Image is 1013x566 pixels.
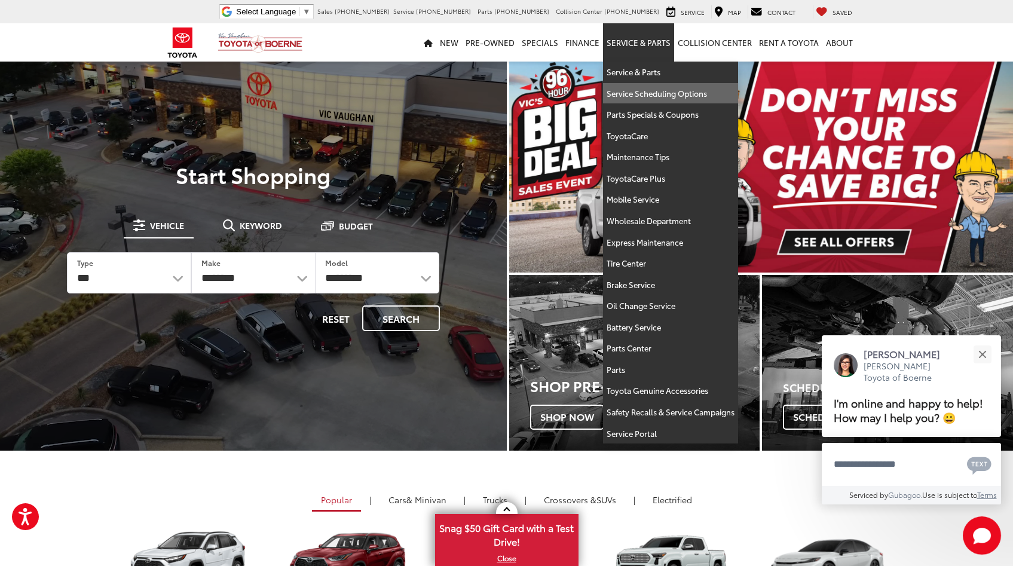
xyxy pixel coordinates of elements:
a: Oil Change Service [603,295,738,317]
a: Home [420,23,436,62]
label: Model [325,258,348,268]
h4: Schedule Service [783,382,1013,394]
a: Maintenance Tips [603,146,738,168]
p: [PERSON_NAME] Toyota of Boerne [864,360,952,384]
svg: Start Chat [963,516,1001,555]
button: Chat with SMS [963,451,995,478]
button: Reset [312,305,360,331]
button: Search [362,305,440,331]
a: Wholesale Department [603,210,738,232]
span: Vehicle [150,221,184,230]
svg: Text [967,455,991,475]
span: Service [681,8,705,17]
a: Service [663,5,708,19]
a: Toyota Genuine Accessories: Opens in a new tab [603,380,738,402]
a: Finance [562,23,603,62]
a: Tire Center: Opens in a new tab [603,253,738,274]
a: Safety Recalls & Service Campaigns: Opens in a new tab [603,402,738,423]
img: Toyota [160,23,205,62]
a: Service Scheduling Options [603,83,738,105]
li: | [461,494,469,506]
span: [PHONE_NUMBER] [604,7,659,16]
a: Collision Center [674,23,755,62]
span: Snag $50 Gift Card with a Test Drive! [436,515,577,552]
a: Rent a Toyota [755,23,822,62]
a: Popular [312,489,361,512]
span: Crossovers & [544,494,596,506]
span: Map [728,8,741,17]
a: Parts Center: Opens in a new tab [603,338,738,359]
p: [PERSON_NAME] [864,347,952,360]
span: [PHONE_NUMBER] [335,7,390,16]
div: Close[PERSON_NAME][PERSON_NAME] Toyota of BoerneI'm online and happy to help! How may I help you?... [822,335,1001,504]
li: | [631,494,638,506]
a: New [436,23,462,62]
a: Gubagoo. [888,489,922,500]
textarea: Type your message [822,443,1001,486]
span: Budget [339,222,373,230]
li: | [366,494,374,506]
a: Parts Specials & Coupons [603,104,738,126]
a: SUVs [535,489,625,510]
span: Schedule Now [783,405,880,430]
a: Service & Parts: Opens in a new tab [603,23,674,62]
a: Terms [977,489,997,500]
h3: Shop Pre-Owned [530,378,760,393]
a: Map [711,5,744,19]
span: Parts [478,7,492,16]
p: Start Shopping [50,163,457,186]
a: Brake Service [603,274,738,296]
span: Serviced by [849,489,888,500]
a: Pre-Owned [462,23,518,62]
a: Trucks [474,489,516,510]
span: & Minivan [406,494,446,506]
span: Shop Now [530,405,604,430]
span: Select Language [236,7,296,16]
li: | [522,494,530,506]
a: Contact [748,5,798,19]
a: About [822,23,856,62]
span: ▼ [302,7,310,16]
a: Express Maintenance [603,232,738,253]
a: Mobile Service [603,189,738,210]
a: Cars [380,489,455,510]
div: Toyota [762,275,1013,451]
span: Use is subject to [922,489,977,500]
span: I'm online and happy to help! How may I help you? 😀 [834,394,983,425]
a: Electrified [644,489,701,510]
a: Shop Pre-Owned Shop Now [509,275,760,451]
a: Battery Service [603,317,738,338]
a: My Saved Vehicles [813,5,855,19]
span: [PHONE_NUMBER] [416,7,471,16]
div: Toyota [509,275,760,451]
a: ToyotaCare Plus [603,168,738,189]
a: Service Portal [603,423,738,444]
span: Saved [833,8,852,17]
label: Type [77,258,93,268]
a: Specials [518,23,562,62]
span: Sales [317,7,333,16]
label: Make [201,258,221,268]
span: Collision Center [556,7,602,16]
a: Parts [603,359,738,381]
button: Close [969,341,995,367]
a: Service & Parts: Opens in a new tab [603,62,738,83]
a: ToyotaCare [603,126,738,147]
span: Keyword [240,221,282,230]
a: Select Language​ [236,7,310,16]
button: Toggle Chat Window [963,516,1001,555]
span: Contact [767,8,795,17]
span: Service [393,7,414,16]
span: [PHONE_NUMBER] [494,7,549,16]
img: Vic Vaughan Toyota of Boerne [218,32,303,53]
a: Schedule Service Schedule Now [762,275,1013,451]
